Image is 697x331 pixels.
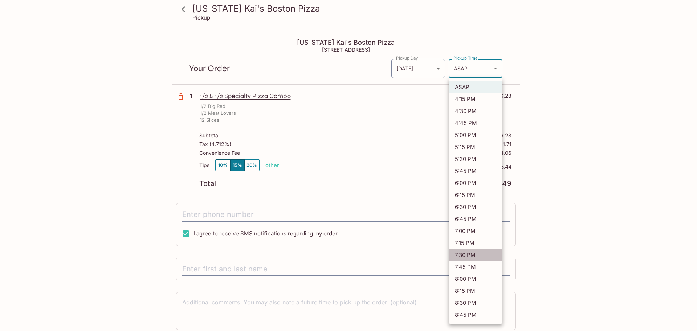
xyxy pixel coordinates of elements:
li: 8:45 PM [449,309,502,321]
li: 5:45 PM [449,165,502,177]
li: 7:00 PM [449,225,502,237]
li: 7:30 PM [449,249,502,261]
li: 4:30 PM [449,105,502,117]
li: 7:45 PM [449,261,502,273]
li: 4:45 PM [449,117,502,129]
li: 4:15 PM [449,93,502,105]
li: 5:30 PM [449,153,502,165]
li: 7:15 PM [449,237,502,249]
li: 6:30 PM [449,201,502,213]
li: 5:15 PM [449,141,502,153]
li: 5:00 PM [449,129,502,141]
li: 8:30 PM [449,297,502,309]
li: 8:00 PM [449,273,502,285]
li: 6:45 PM [449,213,502,225]
li: ASAP [449,81,502,93]
li: 8:15 PM [449,285,502,297]
li: 6:00 PM [449,177,502,189]
li: 6:15 PM [449,189,502,201]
